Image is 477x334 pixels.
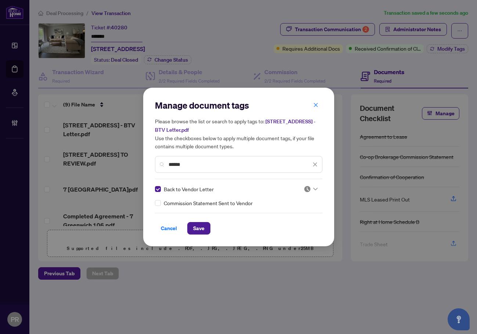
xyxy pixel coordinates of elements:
[313,102,318,108] span: close
[161,222,177,234] span: Cancel
[155,117,322,150] h5: Please browse the list or search to apply tags to: Use the checkboxes below to apply multiple doc...
[164,199,253,207] span: Commission Statement Sent to Vendor
[312,162,318,167] span: close
[155,99,322,111] h2: Manage document tags
[164,185,214,193] span: Back to Vendor Letter
[193,222,205,234] span: Save
[304,185,311,193] img: status
[187,222,210,235] button: Save
[448,308,470,330] button: Open asap
[304,185,318,193] span: Pending Review
[155,222,183,235] button: Cancel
